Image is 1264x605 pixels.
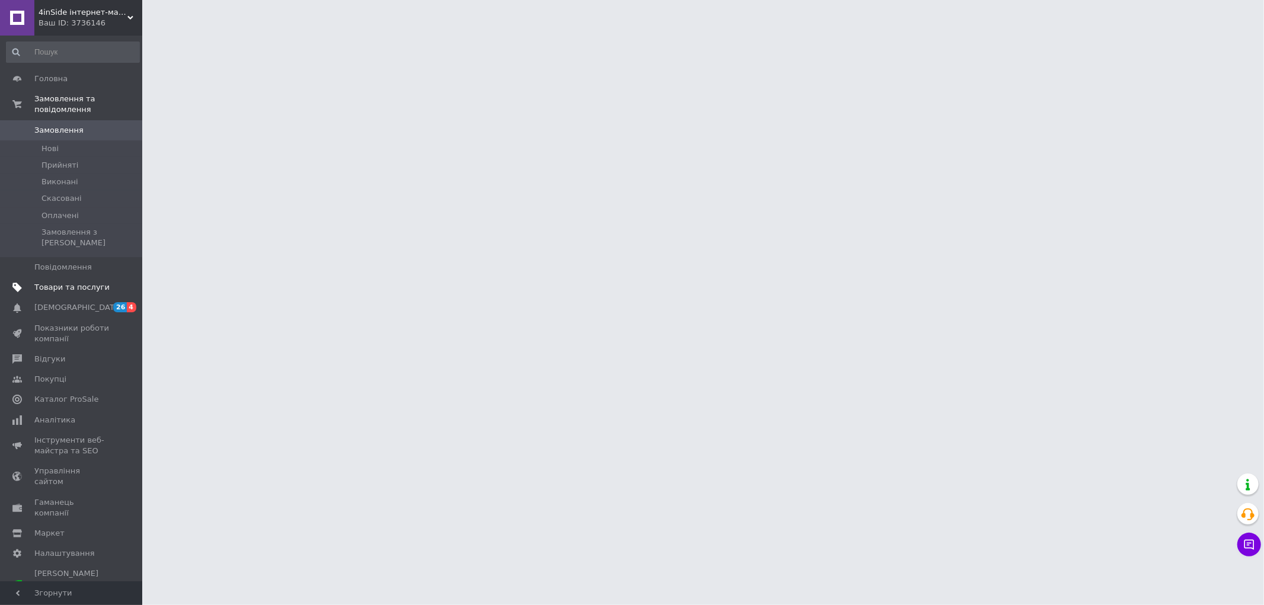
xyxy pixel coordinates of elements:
[34,94,142,115] span: Замовлення та повідомлення
[34,302,122,313] span: [DEMOGRAPHIC_DATA]
[34,415,75,425] span: Аналітика
[34,73,68,84] span: Головна
[34,323,110,344] span: Показники роботи компанії
[1237,533,1261,556] button: Чат з покупцем
[34,568,110,601] span: [PERSON_NAME] та рахунки
[41,227,139,248] span: Замовлення з [PERSON_NAME]
[34,125,84,136] span: Замовлення
[41,143,59,154] span: Нові
[127,302,136,312] span: 4
[34,394,98,405] span: Каталог ProSale
[34,262,92,273] span: Повідомлення
[34,528,65,539] span: Маркет
[41,160,78,171] span: Прийняті
[34,282,110,293] span: Товари та послуги
[34,435,110,456] span: Інструменти веб-майстра та SEO
[39,18,142,28] div: Ваш ID: 3736146
[41,193,82,204] span: Скасовані
[41,177,78,187] span: Виконані
[34,354,65,364] span: Відгуки
[34,497,110,518] span: Гаманець компанії
[41,210,79,221] span: Оплачені
[34,466,110,487] span: Управління сайтом
[39,7,127,18] span: 4inSide інтернет-магазин товарів для дому, здоров'я та краси
[34,548,95,559] span: Налаштування
[6,41,140,63] input: Пошук
[34,374,66,385] span: Покупці
[113,302,127,312] span: 26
